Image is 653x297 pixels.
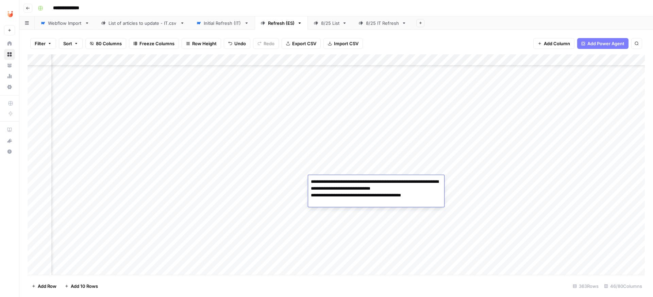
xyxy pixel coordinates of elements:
button: 80 Columns [85,38,126,49]
span: 80 Columns [96,40,122,47]
div: List of articles to update - IT.csv [108,20,177,27]
div: Initial Refresh (IT) [204,20,241,27]
span: Filter [35,40,46,47]
span: Add 10 Rows [71,283,98,290]
span: Redo [264,40,274,47]
button: What's new? [4,135,15,146]
span: Undo [234,40,246,47]
div: 46/80 Columns [601,281,645,292]
button: Workspace: Unobravo [4,5,15,22]
a: Browse [4,49,15,60]
span: Sort [63,40,72,47]
a: 8/25 List [308,16,353,30]
button: Import CSV [323,38,363,49]
a: Usage [4,71,15,82]
span: Import CSV [334,40,358,47]
span: Add Power Agent [587,40,624,47]
button: Sort [59,38,83,49]
button: Add Power Agent [577,38,629,49]
a: AirOps Academy [4,124,15,135]
button: Filter [30,38,56,49]
button: Export CSV [282,38,321,49]
span: Add Row [38,283,56,290]
a: Initial Refresh (IT) [190,16,255,30]
div: 363 Rows [570,281,601,292]
button: Freeze Columns [129,38,179,49]
span: Freeze Columns [139,40,174,47]
a: Settings [4,82,15,92]
img: Unobravo Logo [4,8,16,20]
a: Webflow Import [35,16,95,30]
a: 8/25 IT Refresh [353,16,412,30]
button: Add Column [533,38,574,49]
div: 8/25 List [321,20,339,27]
div: 8/25 IT Refresh [366,20,399,27]
a: Home [4,38,15,49]
span: Export CSV [292,40,316,47]
button: Redo [253,38,279,49]
a: List of articles to update - IT.csv [95,16,190,30]
button: Row Height [182,38,221,49]
span: Add Column [544,40,570,47]
div: Webflow Import [48,20,82,27]
button: Undo [224,38,250,49]
button: Add 10 Rows [61,281,102,292]
a: Your Data [4,60,15,71]
button: Add Row [28,281,61,292]
span: Row Height [192,40,217,47]
div: Refresh (ES) [268,20,295,27]
a: Refresh (ES) [255,16,308,30]
button: Help + Support [4,146,15,157]
div: What's new? [4,136,15,146]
